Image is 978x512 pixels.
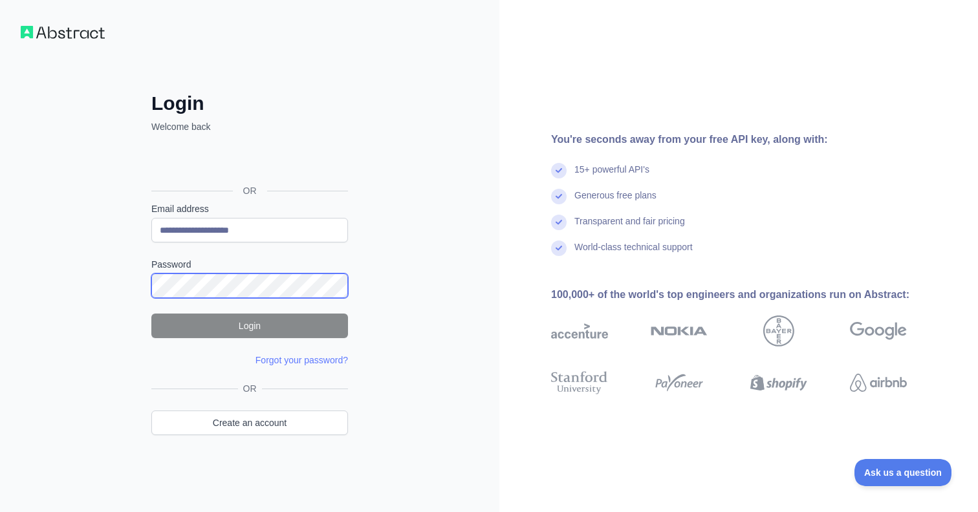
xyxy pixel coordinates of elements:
div: Transparent and fair pricing [574,215,685,240]
p: Welcome back [151,120,348,133]
div: You're seconds away from your free API key, along with: [551,132,948,147]
img: payoneer [651,368,708,397]
span: OR [238,382,262,395]
div: Generous free plans [574,189,657,215]
img: accenture [551,315,608,347]
div: 100,000+ of the world's top engineers and organizations run on Abstract: [551,287,948,303]
img: stanford university [551,368,608,397]
img: google [850,315,907,347]
div: 15+ powerful API's [574,163,649,189]
img: nokia [651,315,708,347]
img: check mark [551,240,567,256]
iframe: Sign in with Google Button [145,147,352,176]
label: Password [151,258,348,271]
img: airbnb [850,368,907,397]
iframe: Toggle Customer Support [854,459,952,486]
a: Forgot your password? [255,355,348,365]
img: bayer [763,315,794,347]
img: check mark [551,189,567,204]
label: Email address [151,202,348,215]
img: shopify [750,368,807,397]
button: Login [151,314,348,338]
img: check mark [551,163,567,178]
span: OR [233,184,267,197]
h2: Login [151,92,348,115]
img: Workflow [21,26,105,39]
div: World-class technical support [574,240,693,266]
img: check mark [551,215,567,230]
a: Create an account [151,411,348,435]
